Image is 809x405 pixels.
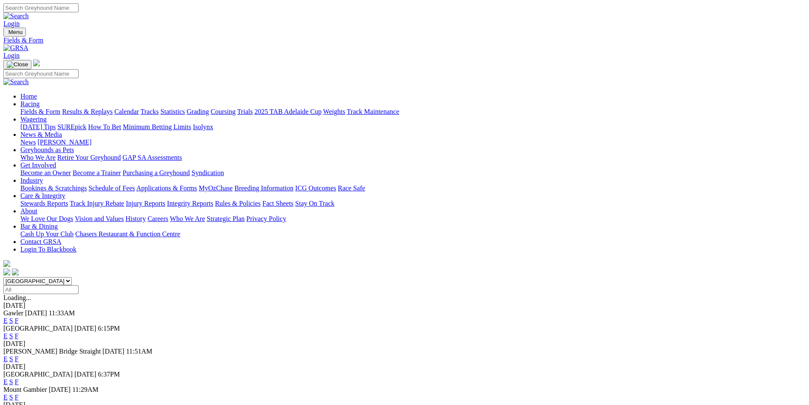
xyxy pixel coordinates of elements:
a: Rules & Policies [215,200,261,207]
a: Vision and Values [75,215,124,222]
a: Login [3,20,20,27]
div: [DATE] [3,302,806,309]
a: 2025 TAB Adelaide Cup [254,108,321,115]
a: S [9,394,13,401]
a: Become an Owner [20,169,71,176]
a: Cash Up Your Club [20,230,73,238]
img: twitter.svg [12,269,19,275]
a: Track Injury Rebate [70,200,124,207]
input: Search [3,3,79,12]
a: Purchasing a Greyhound [123,169,190,176]
img: facebook.svg [3,269,10,275]
img: Search [3,78,29,86]
a: Syndication [192,169,224,176]
a: E [3,394,8,401]
a: Become a Trainer [73,169,121,176]
span: 11:51AM [126,348,152,355]
div: Get Involved [20,169,806,177]
a: Coursing [211,108,236,115]
span: 11:29AM [72,386,99,393]
img: Search [3,12,29,20]
a: GAP SA Assessments [123,154,182,161]
a: Fields & Form [20,108,60,115]
a: Login To Blackbook [20,246,76,253]
a: Retire Your Greyhound [57,154,121,161]
div: Racing [20,108,806,116]
div: About [20,215,806,223]
a: Chasers Restaurant & Function Centre [75,230,180,238]
a: MyOzChase [199,184,233,192]
img: logo-grsa-white.png [3,260,10,267]
a: S [9,355,13,363]
a: S [9,332,13,340]
a: Applications & Forms [136,184,197,192]
a: Breeding Information [234,184,293,192]
a: ICG Outcomes [295,184,336,192]
div: News & Media [20,139,806,146]
a: Racing [20,100,39,108]
a: Privacy Policy [246,215,286,222]
a: Calendar [114,108,139,115]
a: Injury Reports [126,200,165,207]
a: Strategic Plan [207,215,245,222]
div: Care & Integrity [20,200,806,207]
a: F [15,317,19,324]
a: Stewards Reports [20,200,68,207]
img: Close [7,61,28,68]
span: Menu [8,29,23,35]
span: 6:37PM [98,371,120,378]
a: Contact GRSA [20,238,61,245]
a: Results & Replays [62,108,113,115]
span: 11:33AM [49,309,75,317]
a: About [20,207,37,215]
input: Search [3,69,79,78]
a: Industry [20,177,43,184]
a: Login [3,52,20,59]
span: Gawler [3,309,23,317]
button: Toggle navigation [3,60,31,69]
div: Greyhounds as Pets [20,154,806,161]
a: Minimum Betting Limits [123,123,191,130]
a: Grading [187,108,209,115]
a: News & Media [20,131,62,138]
a: Care & Integrity [20,192,65,199]
div: Bar & Dining [20,230,806,238]
a: Bookings & Scratchings [20,184,87,192]
span: [DATE] [102,348,124,355]
span: [GEOGRAPHIC_DATA] [3,371,73,378]
a: Race Safe [338,184,365,192]
a: Track Maintenance [347,108,399,115]
a: News [20,139,36,146]
button: Toggle navigation [3,28,26,37]
a: [DATE] Tips [20,123,56,130]
a: Wagering [20,116,47,123]
input: Select date [3,285,79,294]
a: S [9,317,13,324]
a: E [3,355,8,363]
a: Greyhounds as Pets [20,146,74,153]
a: How To Bet [88,123,121,130]
a: E [3,317,8,324]
a: Fact Sheets [262,200,293,207]
a: Schedule of Fees [88,184,135,192]
a: Who We Are [20,154,56,161]
span: [GEOGRAPHIC_DATA] [3,325,73,332]
a: History [125,215,146,222]
a: Bar & Dining [20,223,58,230]
a: Tracks [141,108,159,115]
a: Get Involved [20,161,56,169]
a: Home [20,93,37,100]
img: logo-grsa-white.png [33,59,40,66]
a: Stay On Track [295,200,334,207]
div: Industry [20,184,806,192]
a: Isolynx [193,123,213,130]
a: Weights [323,108,345,115]
a: E [3,378,8,385]
a: Fields & Form [3,37,806,44]
a: F [15,378,19,385]
a: We Love Our Dogs [20,215,73,222]
a: S [9,378,13,385]
a: Integrity Reports [167,200,213,207]
img: GRSA [3,44,28,52]
span: 6:15PM [98,325,120,332]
